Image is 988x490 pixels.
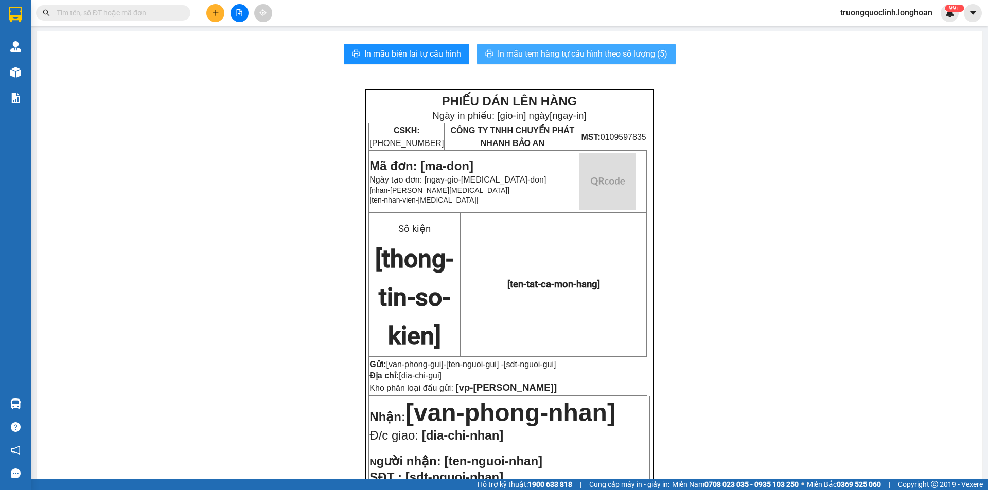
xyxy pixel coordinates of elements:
span: printer [485,49,493,59]
button: printerIn mẫu biên lai tự cấu hình [344,44,469,64]
span: In mẫu biên lai tự cấu hình [364,47,461,60]
span: Miền Nam [672,479,799,490]
span: Kho phân loại đầu gửi: [369,384,557,392]
span: [ten-nguoi-gui] - [446,360,556,369]
span: message [11,468,21,478]
span: [thong-tin-so-kien] [375,244,454,351]
button: printerIn mẫu tem hàng tự cấu hình theo số lượng (5) [477,44,676,64]
span: plus [212,9,219,16]
strong: N [369,457,440,467]
span: Đ/c giao: [369,428,421,442]
span: file-add [236,9,243,16]
span: [van-phong-nhan] [405,399,615,426]
span: [ngay-in] [550,110,587,121]
span: search [43,9,50,16]
span: [nhan-[PERSON_NAME][MEDICAL_DATA]] [369,186,509,194]
img: warehouse-icon [10,398,21,409]
button: aim [254,4,272,22]
strong: Địa chỉ: [369,371,399,380]
span: [vp-[PERSON_NAME]] [455,382,557,393]
img: warehouse-icon [10,67,21,78]
span: - [444,360,556,369]
span: ⚪️ [801,482,804,486]
span: Hỗ trợ kỹ thuật: [478,479,572,490]
strong: (Công Ty TNHH Chuyển Phát Nhanh Bảo An - MST: 0109597835) [5,29,204,37]
span: printer [352,49,360,59]
button: caret-down [964,4,982,22]
span: caret-down [968,8,978,17]
span: [ten-nhan-vien-[MEDICAL_DATA]] [369,196,478,204]
span: Nhận: [369,410,405,424]
span: Miền Bắc [807,479,881,490]
span: Mã đơn: [ma-don] [369,159,473,173]
span: aim [259,9,267,16]
span: Ngày in phiếu: [gio-in] ngày [432,110,586,121]
span: [PHONE_NUMBER] [369,126,444,148]
span: | [580,479,581,490]
strong: 1900 633 818 [528,480,572,488]
span: Số kiện [398,223,431,234]
span: [ten-tat-ca-mon-hang] [507,279,600,290]
strong: BIÊN NHẬN VẬN CHUYỂN BẢO AN EXPRESS [8,15,201,26]
strong: Gửi: [369,360,386,369]
span: In mẫu tem hàng tự cấu hình theo số lượng (5) [498,47,667,60]
span: [van-phong-gui] [386,360,444,369]
img: warehouse-icon [10,41,21,52]
span: [dia-chi-gui] [399,371,442,380]
strong: PHIẾU DÁN LÊN HÀNG [442,94,577,108]
input: Tìm tên, số ĐT hoặc mã đơn [57,7,178,19]
span: gười nhận: [377,454,441,468]
span: question-circle [11,422,21,432]
span: copyright [931,481,938,488]
span: 0109597835 [581,133,646,141]
strong: MST: [581,133,600,141]
span: notification [11,445,21,455]
span: Cung cấp máy in - giấy in: [589,479,669,490]
span: truongquoclinh.longhoan [832,6,941,19]
img: solution-icon [10,93,21,103]
span: [PHONE_NUMBER] - [DOMAIN_NAME] [31,40,179,79]
span: CÔNG TY TNHH CHUYỂN PHÁT NHANH BẢO AN [450,126,574,148]
strong: 0708 023 035 - 0935 103 250 [704,480,799,488]
strong: SĐT : [369,470,402,484]
span: [sdt-nguoi-gui] [504,360,556,369]
sup: 366 [945,5,964,12]
button: plus [206,4,224,22]
strong: 0369 525 060 [837,480,881,488]
span: [sdt-nguoi-nhan] [405,470,504,484]
strong: CSKH: [394,126,420,135]
button: file-add [231,4,249,22]
span: Ngày tạo đơn: [ngay-gio-[MEDICAL_DATA]-don] [369,175,546,184]
img: qr-code [579,153,636,210]
span: [ten-nguoi-nhan] [444,454,542,468]
img: logo-vxr [9,7,22,22]
span: | [889,479,890,490]
img: icon-new-feature [945,8,955,17]
span: [dia-chi-nhan] [422,428,504,442]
